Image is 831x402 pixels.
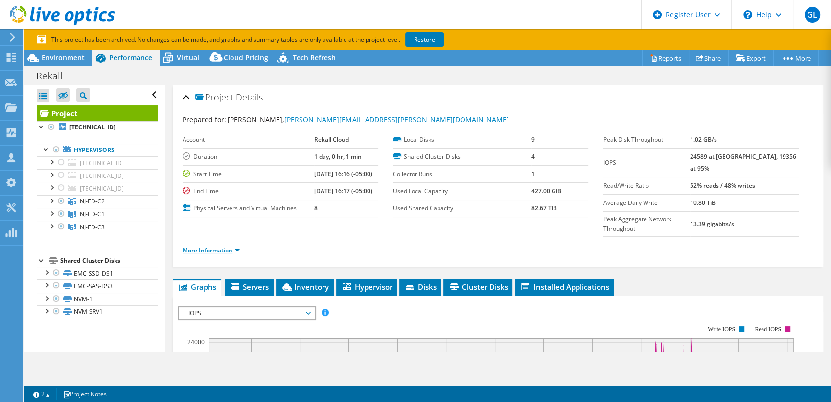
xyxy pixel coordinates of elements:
[37,221,158,233] a: NJ-ED-C3
[230,282,269,292] span: Servers
[690,199,716,207] b: 10.80 TiB
[284,115,508,124] a: [PERSON_NAME][EMAIL_ADDRESS][PERSON_NAME][DOMAIN_NAME]
[690,220,734,228] b: 13.39 gigabits/s
[178,282,216,292] span: Graphs
[80,159,124,167] span: [TECHNICAL_ID]
[393,186,531,196] label: Used Local Capacity
[37,105,158,121] a: Project
[80,184,124,193] span: [TECHNICAL_ID]
[690,152,796,173] b: 24589 at [GEOGRAPHIC_DATA], 19356 at 95%
[37,169,158,182] a: [TECHNICAL_ID]
[60,255,158,267] div: Shared Cluster Disks
[26,388,57,400] a: 2
[531,135,535,144] b: 9
[69,123,115,131] b: [TECHNICAL_ID]
[236,91,263,103] span: Details
[755,326,782,333] text: Read IOPS
[184,307,309,319] span: IOPS
[37,267,158,279] a: EMC-SSD-DS1
[743,10,752,19] svg: \n
[37,279,158,292] a: EMC-SAS-DS3
[80,223,105,231] span: NJ-ED-C3
[448,282,508,292] span: Cluster Disks
[224,53,268,62] span: Cloud Pricing
[393,152,531,162] label: Shared Cluster Disks
[37,156,158,169] a: [TECHNICAL_ID]
[314,135,349,144] b: Rekall Cloud
[531,152,535,161] b: 4
[314,187,372,195] b: [DATE] 16:17 (-05:00)
[708,326,736,333] text: Write IOPS
[183,115,226,124] label: Prepared for:
[293,53,336,62] span: Tech Refresh
[37,182,158,195] a: [TECHNICAL_ID]
[728,50,774,66] a: Export
[531,204,557,212] b: 82.67 TiB
[405,32,444,47] a: Restore
[393,169,531,179] label: Collector Runs
[341,282,392,292] span: Hypervisor
[37,121,158,134] a: [TECHNICAL_ID]
[690,181,755,190] b: 52% reads / 48% writes
[177,53,199,62] span: Virtual
[520,282,609,292] span: Installed Applications
[183,135,314,145] label: Account
[603,181,690,191] label: Read/Write Ratio
[689,50,729,66] a: Share
[228,115,508,124] span: [PERSON_NAME],
[37,208,158,221] a: NJ-ED-C1
[37,305,158,318] a: NVM-SRV1
[642,50,689,66] a: Reports
[393,135,531,145] label: Local Disks
[32,71,78,81] h1: Rekall
[183,169,314,179] label: Start Time
[183,186,314,196] label: End Time
[183,203,314,213] label: Physical Servers and Virtual Machines
[603,158,690,168] label: IOPS
[603,214,690,234] label: Peak Aggregate Network Throughput
[37,144,158,156] a: Hypervisors
[80,197,105,205] span: NJ-ED-C2
[80,172,124,180] span: [TECHNICAL_ID]
[37,293,158,305] a: NVM-1
[37,195,158,208] a: NJ-ED-C2
[404,282,436,292] span: Disks
[109,53,152,62] span: Performance
[531,170,535,178] b: 1
[195,93,233,102] span: Project
[603,135,690,145] label: Peak Disk Throughput
[393,203,531,213] label: Used Shared Capacity
[80,210,105,218] span: NJ-ED-C1
[183,152,314,162] label: Duration
[773,50,819,66] a: More
[56,388,114,400] a: Project Notes
[690,135,717,144] b: 1.02 GB/s
[603,198,690,208] label: Average Daily Write
[805,7,820,23] span: GL
[314,152,362,161] b: 1 day, 0 hr, 1 min
[37,34,516,45] p: This project has been archived. No changes can be made, and graphs and summary tables are only av...
[42,53,85,62] span: Environment
[531,187,561,195] b: 427.00 GiB
[314,204,318,212] b: 8
[183,246,240,254] a: More Information
[281,282,329,292] span: Inventory
[187,338,205,346] text: 24000
[314,170,372,178] b: [DATE] 16:16 (-05:00)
